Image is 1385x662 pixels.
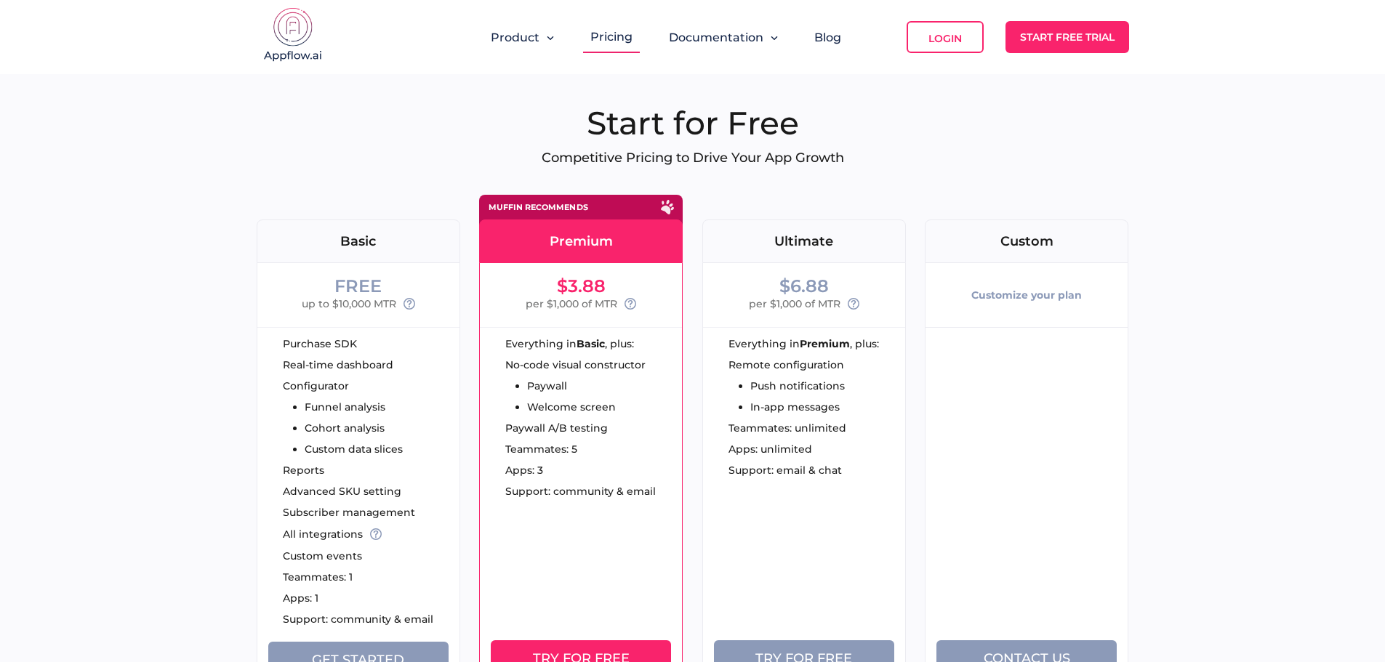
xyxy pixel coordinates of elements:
li: Push notifications [750,381,845,391]
span: Advanced SKU setting [283,486,401,496]
span: Teammates: unlimited [728,423,846,433]
span: Apps: 1 [283,593,318,603]
span: Support: email & chat [728,465,842,475]
li: Funnel analysis [305,402,403,412]
div: Premium [480,235,682,248]
span: Product [491,31,539,44]
div: Customize your plan [971,278,1082,312]
p: Competitive Pricing to Drive Your App Growth [257,150,1129,166]
span: Teammates: 1 [283,572,353,582]
ul: No-code visual constructor [505,360,646,412]
div: $3.88 [557,278,606,295]
ul: Configurator [283,381,403,454]
div: $6.88 [779,278,829,295]
span: up to $10,000 MTR [302,295,396,312]
span: Apps: 3 [505,465,543,475]
li: Cohort analysis [305,423,403,433]
span: Support: community & email [283,614,433,624]
div: Basic [257,235,459,248]
h1: Start for Free [257,103,1129,142]
span: Reports [283,465,324,475]
ul: Remote configuration [728,360,845,412]
div: Everything in , plus: [505,339,682,349]
strong: Basic [577,339,605,349]
span: Documentation [669,31,763,44]
img: appflow.ai-logo [257,7,329,65]
span: Subscriber management [283,507,415,517]
div: Custom [926,235,1128,248]
span: All integrations [283,529,363,539]
span: Paywall A/B testing [505,423,608,433]
strong: Premium [800,339,850,349]
a: Start Free Trial [1005,21,1129,53]
span: Purchase SDK [283,339,357,349]
span: Support: community & email [505,486,656,496]
span: Apps: unlimited [728,444,812,454]
div: Ultimate [703,235,905,248]
span: Custom events [283,551,362,561]
button: Product [491,31,554,44]
span: Teammates: 5 [505,444,577,454]
li: Welcome screen [527,402,646,412]
a: Login [907,21,984,53]
div: FREE [334,278,382,295]
span: Real-time dashboard [283,360,393,370]
a: Blog [814,31,841,44]
a: Pricing [590,30,633,44]
div: Everything in , plus: [728,339,905,349]
span: per $1,000 of MTR [749,295,840,312]
li: In-app messages [750,402,845,412]
li: Custom data slices [305,444,403,454]
li: Paywall [527,381,646,391]
span: per $1,000 of MTR [526,295,617,312]
button: Documentation [669,31,778,44]
div: Muffin recommends [489,203,588,211]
